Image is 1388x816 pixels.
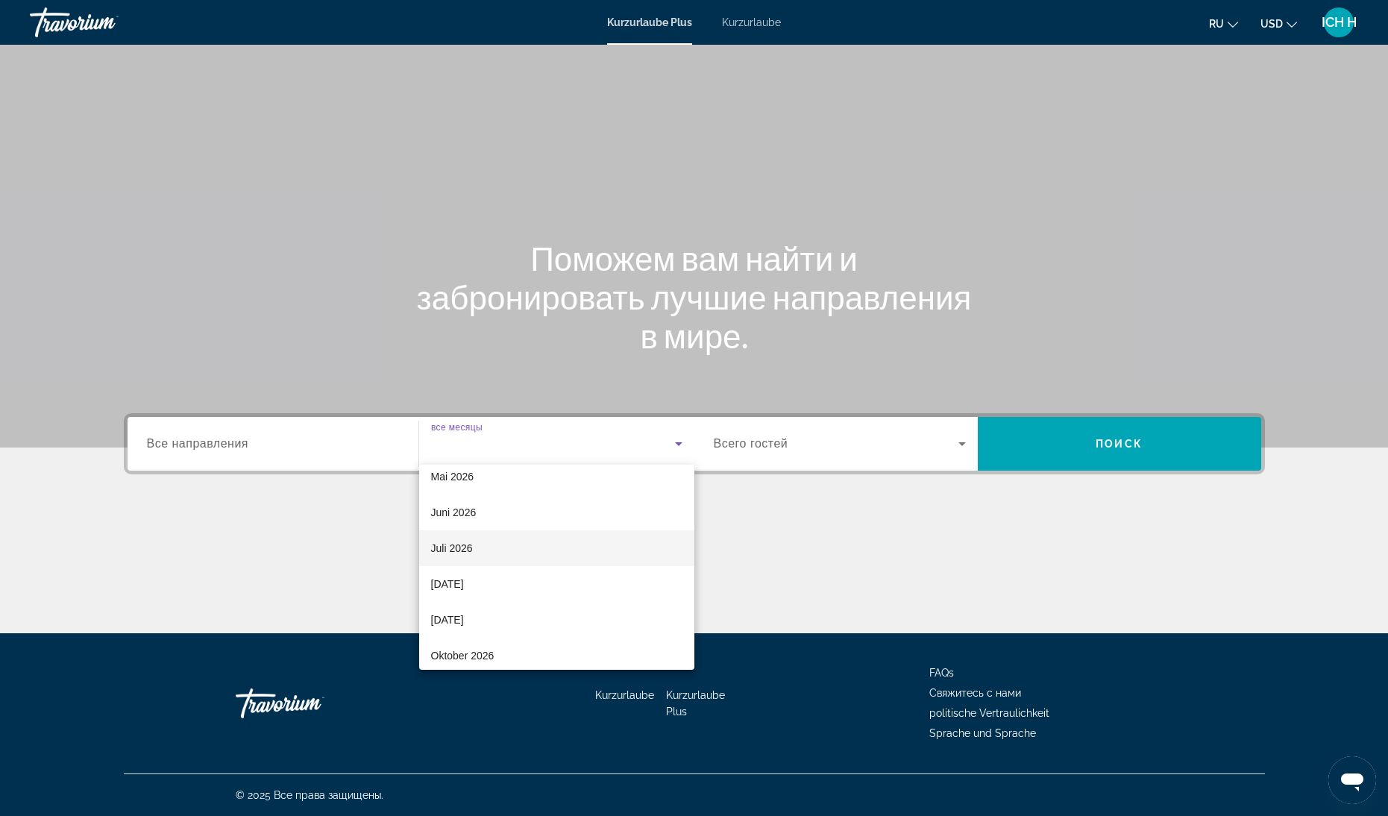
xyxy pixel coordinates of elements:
[431,614,464,626] font: [DATE]
[431,506,477,518] font: Juni 2026
[1328,756,1376,804] iframe: Schaltfläche zum Öffnen des Messaging-Fensters
[431,542,473,554] font: Juli 2026
[431,650,494,662] font: Oktober 2026
[431,578,464,590] font: [DATE]
[431,471,474,483] font: Mai 2026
